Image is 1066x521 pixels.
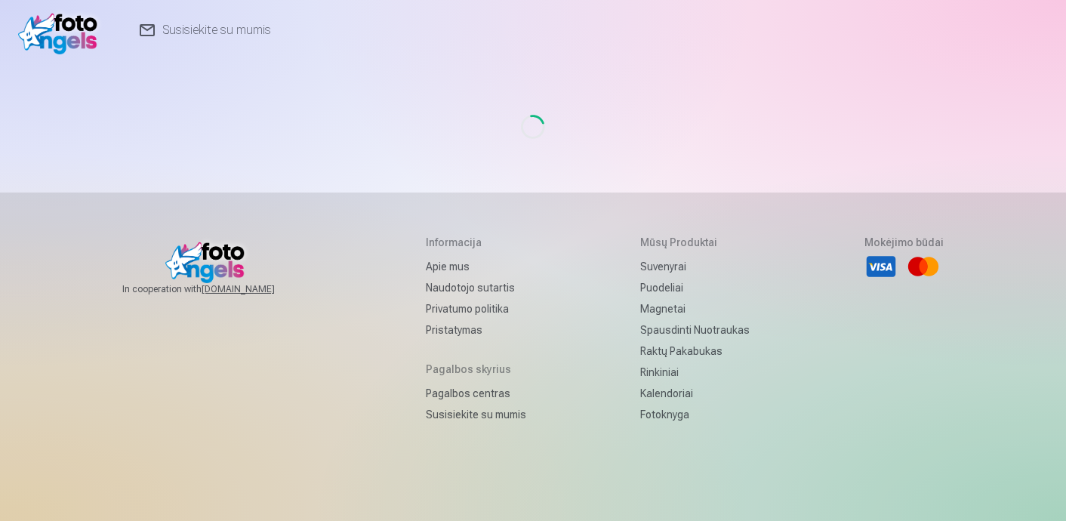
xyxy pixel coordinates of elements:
[864,235,944,250] h5: Mokėjimo būdai
[640,319,750,341] a: Spausdinti nuotraukas
[864,250,898,283] li: Visa
[122,283,311,295] span: In cooperation with
[640,383,750,404] a: Kalendoriai
[426,235,526,250] h5: Informacija
[640,362,750,383] a: Rinkiniai
[640,298,750,319] a: Magnetai
[640,277,750,298] a: Puodeliai
[426,319,526,341] a: Pristatymas
[426,362,526,377] h5: Pagalbos skyrius
[640,341,750,362] a: Raktų pakabukas
[426,298,526,319] a: Privatumo politika
[640,235,750,250] h5: Mūsų produktai
[640,404,750,425] a: Fotoknyga
[907,250,940,283] li: Mastercard
[18,6,105,54] img: /fa2
[426,383,526,404] a: Pagalbos centras
[426,277,526,298] a: Naudotojo sutartis
[426,404,526,425] a: Susisiekite su mumis
[202,283,311,295] a: [DOMAIN_NAME]
[640,256,750,277] a: Suvenyrai
[426,256,526,277] a: Apie mus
